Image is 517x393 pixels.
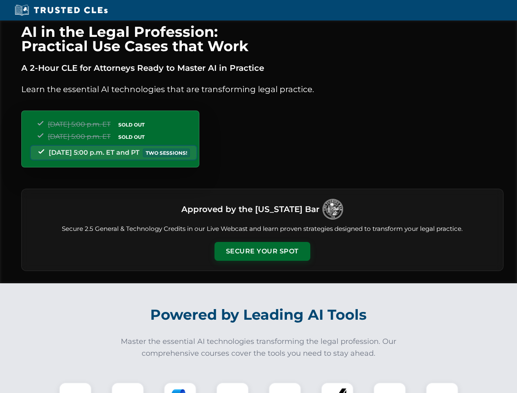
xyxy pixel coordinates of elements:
img: Trusted CLEs [12,4,110,16]
img: Logo [323,199,343,219]
p: Master the essential AI technologies transforming the legal profession. Our comprehensive courses... [115,336,402,359]
p: Secure 2.5 General & Technology Credits in our Live Webcast and learn proven strategies designed ... [32,224,493,234]
button: Secure Your Spot [214,242,310,261]
p: Learn the essential AI technologies that are transforming legal practice. [21,83,503,96]
h3: Approved by the [US_STATE] Bar [181,202,319,217]
span: SOLD OUT [115,120,147,129]
h2: Powered by Leading AI Tools [32,300,485,329]
p: A 2-Hour CLE for Attorneys Ready to Master AI in Practice [21,61,503,75]
span: [DATE] 5:00 p.m. ET [48,120,111,128]
span: [DATE] 5:00 p.m. ET [48,133,111,140]
h1: AI in the Legal Profession: Practical Use Cases that Work [21,25,503,53]
span: SOLD OUT [115,133,147,141]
